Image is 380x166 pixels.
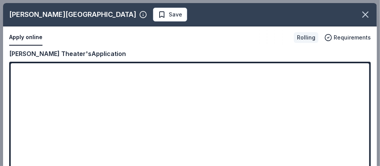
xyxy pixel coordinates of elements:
[9,8,136,21] div: [PERSON_NAME][GEOGRAPHIC_DATA]
[169,10,182,19] span: Save
[325,33,371,42] button: Requirements
[9,49,126,59] div: [PERSON_NAME] Theater's Application
[334,33,371,42] span: Requirements
[153,8,187,21] button: Save
[9,30,42,46] button: Apply online
[294,32,318,43] div: Rolling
